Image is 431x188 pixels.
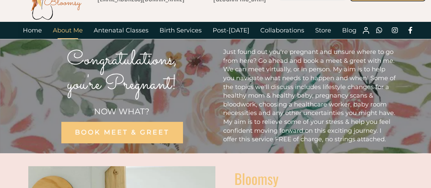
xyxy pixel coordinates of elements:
[255,22,310,39] a: Collaborations
[67,45,177,75] span: Congratulations,
[47,22,88,39] a: About Me
[17,22,47,39] a: Home
[310,22,337,39] a: Store
[154,22,207,39] a: Birth Services
[207,22,255,39] a: Post-[DATE]
[94,106,150,116] span: NOW WHAT?
[337,22,362,39] a: Blog
[88,22,154,39] a: Antenatal Classes
[223,48,396,143] span: Just found out you're pregnant and unsure where to go from here? Go ahead and book a meet & greet...
[61,122,183,143] a: BOOK MEET & GREET
[67,70,177,100] span: you're Pregnant!
[75,128,169,136] span: BOOK MEET & GREET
